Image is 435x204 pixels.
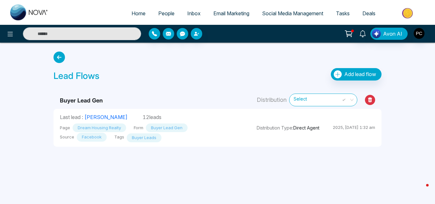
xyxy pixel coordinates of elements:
[127,133,161,142] span: Buyer Leads
[370,28,408,40] button: Avon AI
[356,7,382,19] a: Deals
[294,94,353,105] span: Select
[10,4,48,20] img: Nova CRM Logo
[330,7,356,19] a: Tasks
[77,133,107,142] span: Facebook
[143,114,161,120] span: 12 leads
[53,68,99,81] h3: Lead Flows
[256,7,330,19] a: Social Media Management
[158,10,175,17] span: People
[414,28,424,39] img: User Avatar
[84,114,127,120] a: [PERSON_NAME]
[125,7,152,19] a: Home
[385,6,431,20] img: Market-place.gif
[181,7,207,19] a: Inbox
[213,10,249,17] span: Email Marketing
[372,29,381,38] img: Lead Flow
[60,97,103,104] b: Buyer Lead Gen
[60,125,70,131] span: Page
[333,125,375,130] span: 2025, [DATE] 1:32 am
[262,10,323,17] span: Social Media Management
[60,134,74,140] span: Source
[60,114,83,120] span: Last lead :
[257,125,292,130] span: Distribution Type
[146,123,188,132] span: Buyer Lead Gen
[344,71,376,77] span: Add lead flow
[362,10,375,17] span: Deals
[73,123,126,132] span: Dream Housing Realty
[413,182,429,198] iframe: Intercom live chat
[257,124,319,131] span: : Direct Agent
[132,10,146,17] span: Home
[383,30,402,38] span: Avon AI
[114,134,124,140] span: Tags
[331,68,382,81] button: Add lead flow
[336,10,350,17] span: Tasks
[134,125,143,131] span: Form
[187,10,201,17] span: Inbox
[257,95,287,104] p: Distribution
[207,7,256,19] a: Email Marketing
[152,7,181,19] a: People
